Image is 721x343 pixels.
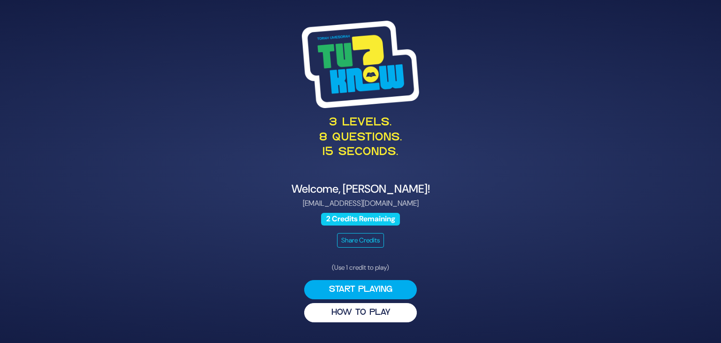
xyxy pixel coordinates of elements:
[131,182,590,196] h4: Welcome, [PERSON_NAME]!
[304,303,417,322] button: HOW TO PLAY
[131,198,590,209] p: [EMAIL_ADDRESS][DOMAIN_NAME]
[302,21,419,108] img: Tournament Logo
[304,280,417,299] button: Start Playing
[304,263,417,273] p: (Use 1 credit to play)
[131,116,590,160] p: 3 levels. 8 questions. 15 seconds.
[321,213,400,226] span: 2 Credits Remaining
[337,233,384,248] button: Share Credits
